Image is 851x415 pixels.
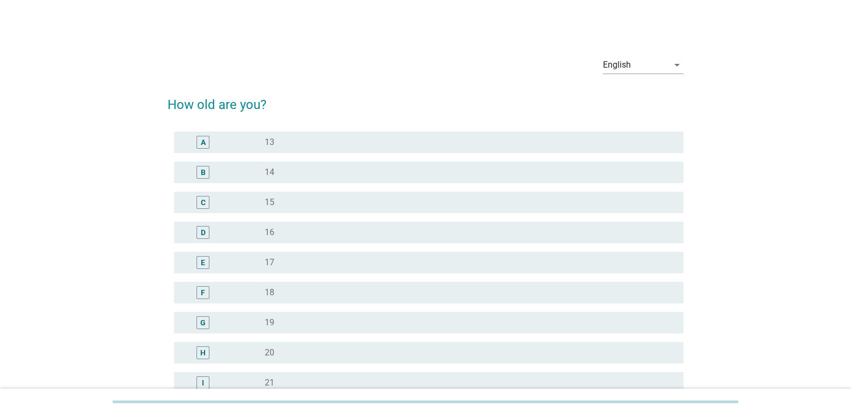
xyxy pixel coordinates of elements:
[265,317,274,328] label: 19
[265,257,274,268] label: 17
[671,59,683,71] i: arrow_drop_down
[201,287,205,298] div: F
[200,347,206,358] div: H
[201,257,205,268] div: E
[265,347,274,358] label: 20
[265,137,274,148] label: 13
[603,60,631,70] div: English
[201,136,206,148] div: A
[265,377,274,388] label: 21
[201,196,206,208] div: C
[265,227,274,238] label: 16
[265,167,274,178] label: 14
[200,317,206,328] div: G
[265,287,274,298] label: 18
[265,197,274,208] label: 15
[202,377,204,388] div: I
[201,227,206,238] div: D
[201,166,206,178] div: B
[168,84,683,114] h2: How old are you?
